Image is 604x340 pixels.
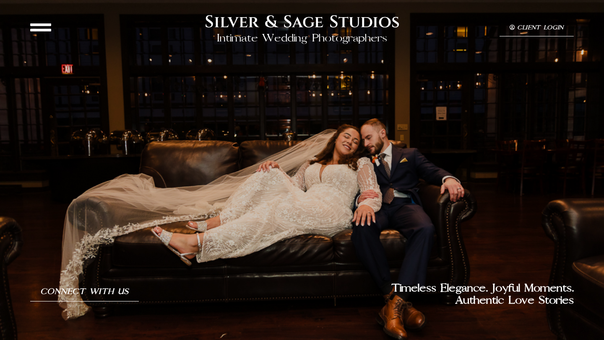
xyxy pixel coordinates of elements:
a: Connect With Us [30,282,139,301]
a: Client Login [500,20,574,36]
span: Client Login [517,25,564,31]
span: Connect With Us [40,287,129,296]
h2: Silver & Sage Studios [205,12,400,32]
h2: Timeless Elegance. Joyful Moments. Authentic Love Stories [302,282,574,307]
h2: Intimate Wedding Photographers [217,32,387,44]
